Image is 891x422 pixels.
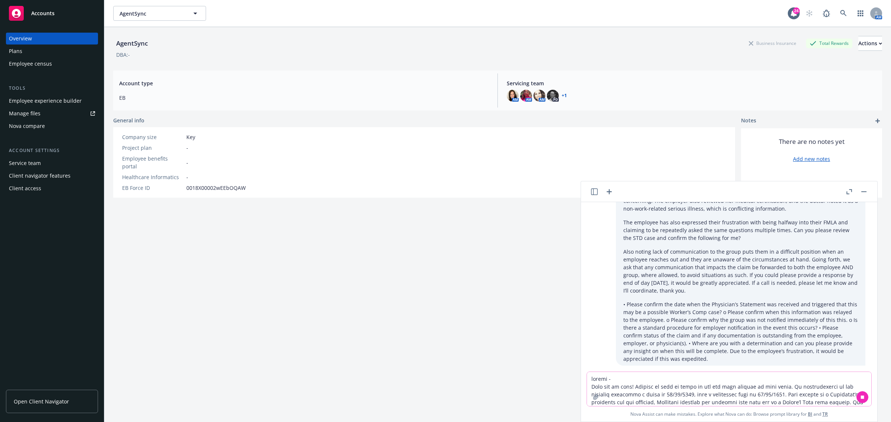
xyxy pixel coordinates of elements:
[186,159,188,167] span: -
[120,10,184,17] span: AgentSync
[122,144,183,152] div: Project plan
[858,36,882,51] button: Actions
[9,108,40,119] div: Manage files
[9,45,22,57] div: Plans
[533,90,545,102] img: photo
[14,398,69,405] span: Open Client Navigator
[623,300,858,363] p: • Please confirm the date when the Physician’s Statement was received and triggered that this may...
[6,95,98,107] a: Employee experience builder
[31,10,55,16] span: Accounts
[6,58,98,70] a: Employee census
[802,6,817,21] a: Start snowing
[186,133,195,141] span: Key
[793,7,800,14] div: 24
[822,411,828,417] a: TR
[819,6,834,21] a: Report a Bug
[741,116,756,125] span: Notes
[9,182,41,194] div: Client access
[6,120,98,132] a: Nova compare
[6,147,98,154] div: Account settings
[808,411,812,417] a: BI
[745,39,800,48] div: Business Insurance
[873,116,882,125] a: add
[623,166,858,212] p: reword - Hope all is well! Jumping in here in hopes we can get some clarity on this claim. My und...
[9,58,52,70] div: Employee census
[836,6,851,21] a: Search
[793,155,830,163] a: Add new notes
[520,90,532,102] img: photo
[186,184,246,192] span: 0018X00002wEEbOQAW
[119,94,489,102] span: EB
[562,93,567,98] a: +1
[9,170,71,182] div: Client navigator features
[806,39,852,48] div: Total Rewards
[779,137,845,146] span: There are no notes yet
[6,85,98,92] div: Tools
[584,406,874,422] span: Nova Assist can make mistakes. Explore what Nova can do: Browse prompt library for and
[119,79,489,87] span: Account type
[507,79,876,87] span: Servicing team
[6,3,98,24] a: Accounts
[623,218,858,242] p: The employee has also expressed their frustration with being halfway into their FMLA and claiming...
[186,173,188,181] span: -
[122,133,183,141] div: Company size
[6,157,98,169] a: Service team
[6,33,98,44] a: Overview
[113,116,144,124] span: General info
[853,6,868,21] a: Switch app
[113,39,151,48] div: AgentSync
[113,6,206,21] button: AgentSync
[9,157,41,169] div: Service team
[6,182,98,194] a: Client access
[547,90,559,102] img: photo
[858,36,882,50] div: Actions
[122,155,183,170] div: Employee benefits portal
[9,120,45,132] div: Nova compare
[9,95,82,107] div: Employee experience builder
[122,173,183,181] div: Healthcare Informatics
[6,108,98,119] a: Manage files
[623,248,858,294] p: Also noting lack of communication to the group puts them in a difficult position when an employee...
[116,51,130,59] div: DBA: -
[9,33,32,44] div: Overview
[122,184,183,192] div: EB Force ID
[186,144,188,152] span: -
[6,170,98,182] a: Client navigator features
[507,90,519,102] img: photo
[6,45,98,57] a: Plans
